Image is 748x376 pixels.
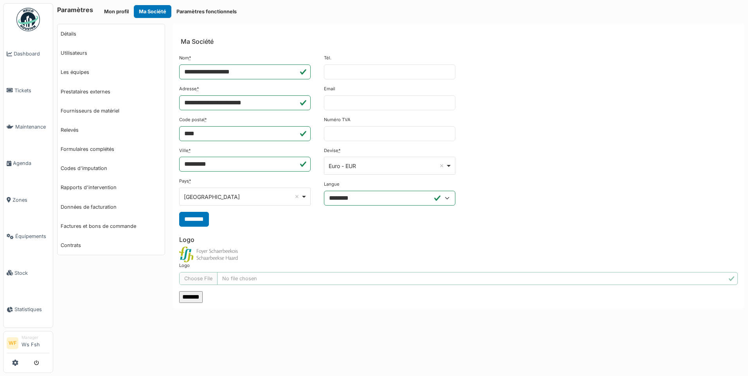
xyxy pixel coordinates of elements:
a: Stock [4,254,53,291]
button: Remove item: 'BE' [293,193,301,201]
label: Numéro TVA [324,116,351,123]
label: Pays [179,178,191,184]
span: Statistiques [14,306,50,313]
label: Langue [324,181,340,188]
h6: Paramètres [57,6,93,14]
a: Les équipes [58,63,165,82]
h6: Logo [179,236,738,244]
abbr: Requis [189,178,191,184]
abbr: Requis [197,86,199,91]
div: [GEOGRAPHIC_DATA] [184,193,301,201]
label: Ville [179,147,191,154]
span: Agenda [13,159,50,167]
label: Devise [324,147,341,154]
div: Euro - EUR [329,162,446,170]
a: Équipements [4,218,53,254]
a: Agenda [4,145,53,181]
a: Factures et bons de commande [58,217,165,236]
span: Dashboard [14,50,50,57]
label: Tél. [324,55,331,61]
img: Badge_color-CXgf-gQk.svg [16,8,40,31]
abbr: Requis [189,148,191,153]
abbr: Requis [205,117,207,122]
label: Logo [179,262,190,269]
span: Stock [14,269,50,277]
span: Équipements [15,233,50,240]
a: Statistiques [4,291,53,328]
label: Nom [179,55,191,61]
div: Manager [22,335,50,340]
button: Mon profil [99,5,134,18]
button: Paramètres fonctionnels [171,5,242,18]
button: Remove item: 'EUR' [438,162,446,170]
a: Fournisseurs de matériel [58,101,165,120]
label: Adresse [179,86,199,92]
label: Email [324,86,335,92]
li: WF [7,337,18,349]
a: Données de facturation [58,197,165,217]
a: Utilisateurs [58,43,165,63]
a: Contrats [58,236,165,255]
a: Dashboard [4,36,53,72]
a: Tickets [4,72,53,108]
a: Maintenance [4,109,53,145]
button: Ma Société [134,5,171,18]
li: Ws Fsh [22,335,50,351]
a: Relevés [58,120,165,140]
label: Code postal [179,116,207,123]
h6: Ma Société [181,38,214,45]
a: Formulaires complétés [58,140,165,159]
abbr: Requis [338,148,341,153]
a: Prestataires externes [58,82,165,101]
a: Codes d'imputation [58,159,165,178]
a: Rapports d'intervention [58,178,165,197]
a: WF ManagerWs Fsh [7,335,50,353]
a: Zones [4,182,53,218]
abbr: Requis [189,55,191,61]
a: Détails [58,24,165,43]
span: Maintenance [15,123,50,131]
img: uxxl0tkns7dxwdh3mvw5fi98yrwt [179,247,238,262]
span: Zones [13,196,50,204]
span: Tickets [14,87,50,94]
